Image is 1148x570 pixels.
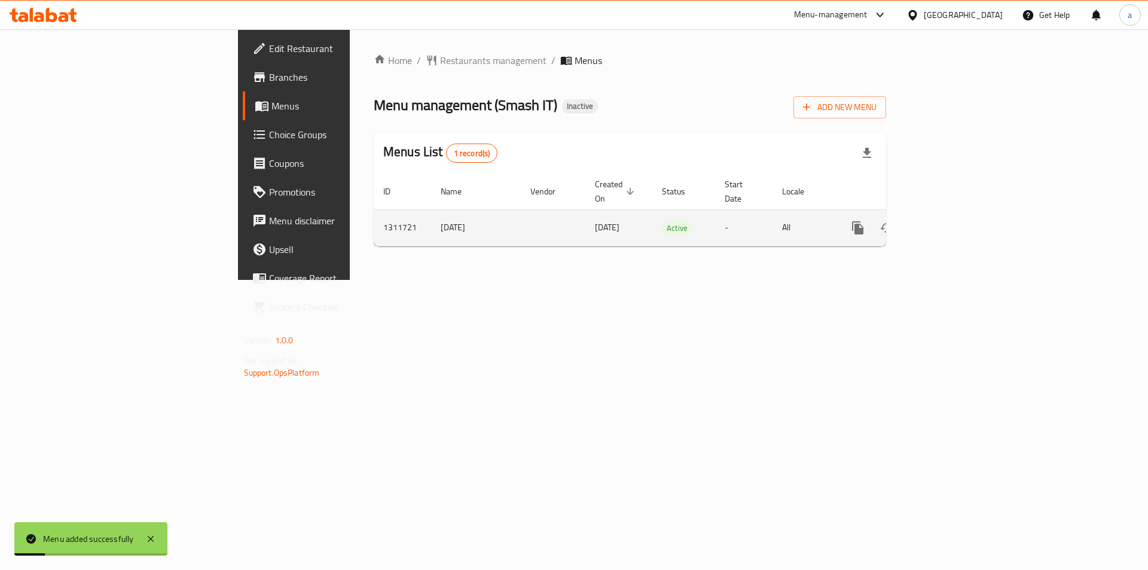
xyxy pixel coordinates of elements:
[440,53,546,68] span: Restaurants management
[1128,8,1132,22] span: a
[834,173,968,210] th: Actions
[426,53,546,68] a: Restaurants management
[872,214,901,242] button: Change Status
[924,8,1003,22] div: [GEOGRAPHIC_DATA]
[243,178,430,206] a: Promotions
[853,139,881,167] div: Export file
[269,41,420,56] span: Edit Restaurant
[441,184,477,199] span: Name
[662,184,701,199] span: Status
[725,177,758,206] span: Start Date
[374,173,968,246] table: enhanced table
[595,177,638,206] span: Created On
[243,120,430,149] a: Choice Groups
[773,209,834,246] td: All
[269,242,420,257] span: Upsell
[243,206,430,235] a: Menu disclaimer
[269,300,420,314] span: Grocery Checklist
[575,53,602,68] span: Menus
[374,92,557,118] span: Menu management ( Smash IT )
[269,156,420,170] span: Coupons
[243,92,430,120] a: Menus
[374,53,886,68] nav: breadcrumb
[794,8,868,22] div: Menu-management
[447,148,497,159] span: 1 record(s)
[244,333,273,348] span: Version:
[844,214,872,242] button: more
[243,63,430,92] a: Branches
[595,220,619,235] span: [DATE]
[243,292,430,321] a: Grocery Checklist
[562,101,598,111] span: Inactive
[43,532,134,545] div: Menu added successfully
[244,353,299,368] span: Get support on:
[243,149,430,178] a: Coupons
[662,221,692,235] span: Active
[243,235,430,264] a: Upsell
[562,99,598,114] div: Inactive
[269,271,420,285] span: Coverage Report
[244,365,320,380] a: Support.OpsPlatform
[383,184,406,199] span: ID
[243,264,430,292] a: Coverage Report
[530,184,571,199] span: Vendor
[269,214,420,228] span: Menu disclaimer
[383,143,497,163] h2: Menus List
[269,70,420,84] span: Branches
[803,100,877,115] span: Add New Menu
[715,209,773,246] td: -
[243,34,430,63] a: Edit Restaurant
[269,127,420,142] span: Choice Groups
[782,184,820,199] span: Locale
[275,333,294,348] span: 1.0.0
[431,209,521,246] td: [DATE]
[271,99,420,113] span: Menus
[551,53,555,68] li: /
[269,185,420,199] span: Promotions
[446,144,498,163] div: Total records count
[793,96,886,118] button: Add New Menu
